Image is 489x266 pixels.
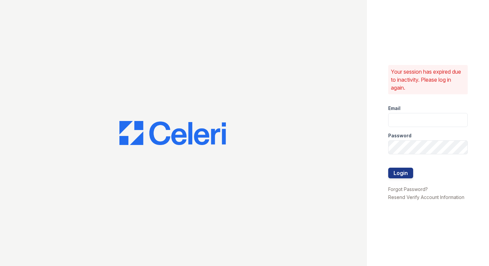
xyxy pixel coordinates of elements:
[119,121,226,145] img: CE_Logo_Blue-a8612792a0a2168367f1c8372b55b34899dd931a85d93a1a3d3e32e68fde9ad4.png
[388,105,401,112] label: Email
[388,168,413,178] button: Login
[388,132,411,139] label: Password
[388,186,428,192] a: Forgot Password?
[391,68,465,92] p: Your session has expired due to inactivity. Please log in again.
[388,194,464,200] a: Resend Verify Account Information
